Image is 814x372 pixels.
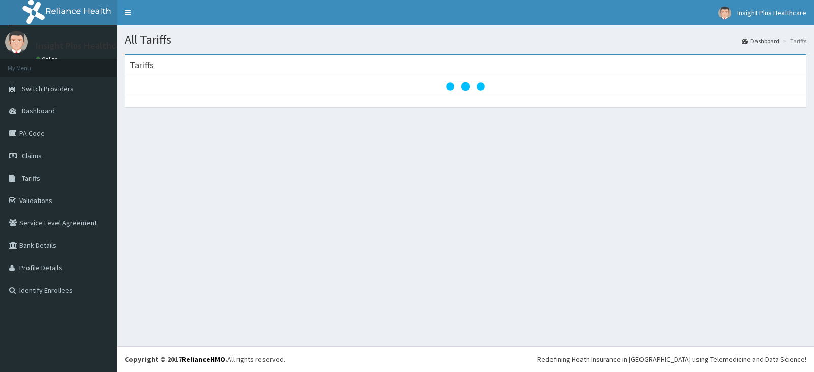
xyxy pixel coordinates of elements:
[182,355,225,364] a: RelianceHMO
[125,355,227,364] strong: Copyright © 2017 .
[718,7,731,19] img: User Image
[22,151,42,160] span: Claims
[130,61,154,70] h3: Tariffs
[22,106,55,116] span: Dashboard
[22,84,74,93] span: Switch Providers
[22,174,40,183] span: Tariffs
[5,31,28,53] img: User Image
[36,55,60,63] a: Online
[537,354,806,364] div: Redefining Heath Insurance in [GEOGRAPHIC_DATA] using Telemedicine and Data Science!
[445,66,486,107] svg: audio-loading
[36,41,129,50] p: Insight Plus Healthcare
[780,37,806,45] li: Tariffs
[742,37,779,45] a: Dashboard
[117,346,814,372] footer: All rights reserved.
[737,8,806,17] span: Insight Plus Healthcare
[125,33,806,46] h1: All Tariffs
